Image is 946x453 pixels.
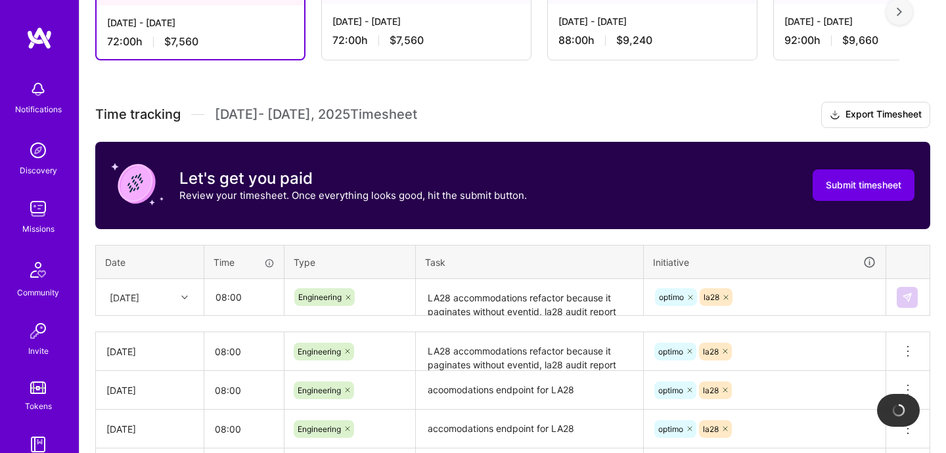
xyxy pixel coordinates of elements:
img: discovery [25,137,51,163]
p: Review your timesheet. Once everything looks good, hit the submit button. [179,188,527,202]
div: Notifications [15,102,62,116]
span: [DATE] - [DATE] , 2025 Timesheet [215,106,417,123]
div: [DATE] [110,290,139,304]
span: Engineering [298,292,342,302]
span: Engineering [298,424,341,434]
div: 72:00 h [107,35,294,49]
span: la28 [704,292,719,302]
input: HH:MM [204,412,284,446]
span: $7,560 [164,35,198,49]
span: la28 [703,347,719,356]
img: coin [111,158,164,210]
span: optimo [658,385,683,395]
div: [DATE] - [DATE] [332,14,520,28]
th: Task [416,245,644,279]
div: Missions [22,222,55,236]
span: optimo [658,424,683,434]
span: $9,240 [616,33,652,47]
textarea: acoomodations endpoint for LA28 [417,372,642,408]
div: [DATE] [106,383,193,397]
input: HH:MM [204,334,284,369]
i: icon Chevron [181,294,188,301]
span: Submit timesheet [826,179,901,192]
img: Community [22,254,54,286]
div: null [897,287,919,308]
button: Submit timesheet [813,169,914,201]
input: HH:MM [205,280,283,314]
img: Invite [25,318,51,344]
img: logo [26,26,53,50]
span: Time tracking [95,106,181,123]
img: bell [25,76,51,102]
img: Submit [902,292,912,303]
div: 72:00 h [332,33,520,47]
textarea: accomodations endpoint for LA28 [417,411,642,447]
img: tokens [30,381,46,394]
div: Discovery [20,163,57,177]
div: [DATE] [106,422,193,436]
div: [DATE] - [DATE] [558,14,746,28]
span: Engineering [298,347,341,356]
button: Export Timesheet [821,102,930,128]
img: right [897,7,902,16]
textarea: LA28 accommodations refactor because it paginates without eventid, la28 audit report ingestio [417,334,642,370]
span: la28 [703,424,719,434]
div: 88:00 h [558,33,746,47]
span: optimo [658,347,683,356]
span: la28 [703,385,719,395]
div: Time [214,255,275,269]
input: HH:MM [204,373,284,408]
img: loading [890,401,908,420]
span: Engineering [298,385,341,395]
th: Type [284,245,416,279]
th: Date [96,245,204,279]
div: Community [17,286,59,299]
span: $9,660 [842,33,878,47]
img: teamwork [25,196,51,222]
div: [DATE] [106,345,193,358]
div: Invite [28,344,49,358]
span: $7,560 [390,33,424,47]
div: Initiative [653,255,876,270]
div: [DATE] - [DATE] [107,16,294,30]
div: Tokens [25,399,52,413]
span: optimo [659,292,684,302]
i: icon Download [830,108,840,122]
textarea: LA28 accommodations refactor because it paginates without eventid, la28 audit report ingestio [417,280,642,315]
h3: Let's get you paid [179,169,527,188]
